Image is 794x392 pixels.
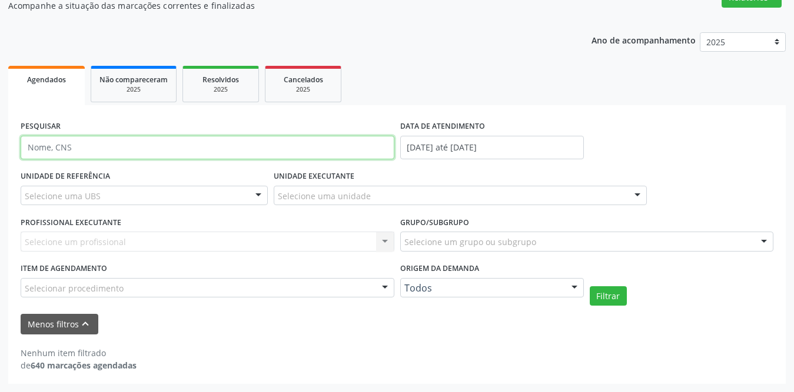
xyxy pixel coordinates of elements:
input: Selecione um intervalo [400,136,584,159]
p: Ano de acompanhamento [592,32,696,47]
label: Grupo/Subgrupo [400,213,469,232]
button: Filtrar [590,286,627,306]
label: Item de agendamento [21,260,107,278]
span: Selecione uma UBS [25,190,101,202]
span: Selecione uma unidade [278,190,371,202]
span: Resolvidos [202,75,239,85]
span: Todos [404,282,560,294]
div: Nenhum item filtrado [21,347,137,359]
div: de [21,359,137,371]
button: Menos filtroskeyboard_arrow_up [21,314,98,334]
label: PROFISSIONAL EXECUTANTE [21,213,121,232]
label: UNIDADE DE REFERÊNCIA [21,167,110,186]
div: 2025 [99,85,168,94]
i: keyboard_arrow_up [79,317,92,330]
label: UNIDADE EXECUTANTE [274,167,354,186]
div: 2025 [191,85,250,94]
span: Selecione um grupo ou subgrupo [404,236,536,248]
span: Não compareceram [99,75,168,85]
label: Origem da demanda [400,260,479,278]
label: DATA DE ATENDIMENTO [400,118,485,136]
div: 2025 [274,85,333,94]
span: Selecionar procedimento [25,282,124,294]
label: PESQUISAR [21,118,61,136]
input: Nome, CNS [21,136,394,159]
strong: 640 marcações agendadas [31,360,137,371]
span: Agendados [27,75,66,85]
span: Cancelados [284,75,323,85]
